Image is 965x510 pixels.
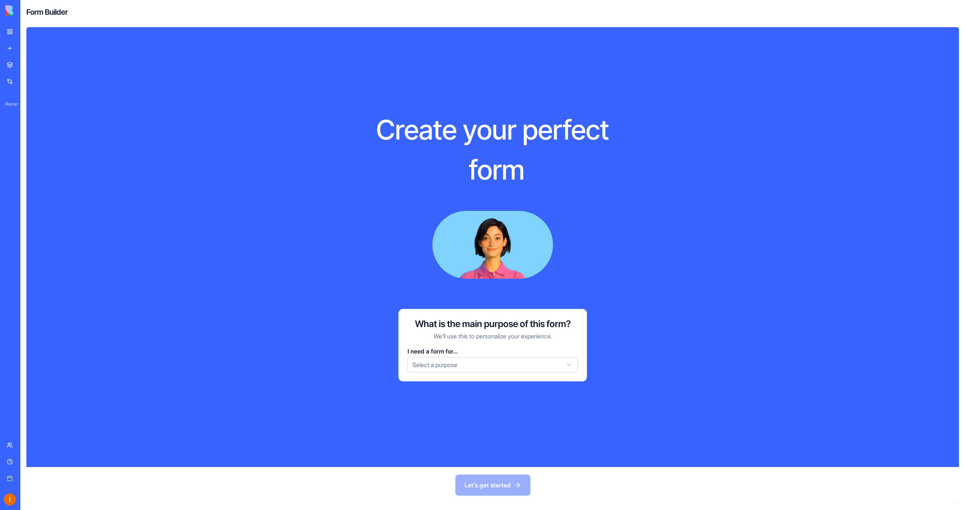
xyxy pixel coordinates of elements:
[26,7,68,17] h4: Form Builder
[407,347,458,355] span: I need a form for...
[2,101,18,107] span: Recent
[4,493,16,505] img: ACg8ocJjRr_lX_gjJ66ofxXrpCo7uNiZTt8XcpyKgwwl8YU-E5VaaQ=s96-c
[324,153,662,187] h1: form
[5,5,52,16] img: logo
[415,318,571,330] h3: What is the main purpose of this form?
[433,332,552,341] p: We'll use this to personalize your experience.
[324,113,662,147] h1: Create your perfect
